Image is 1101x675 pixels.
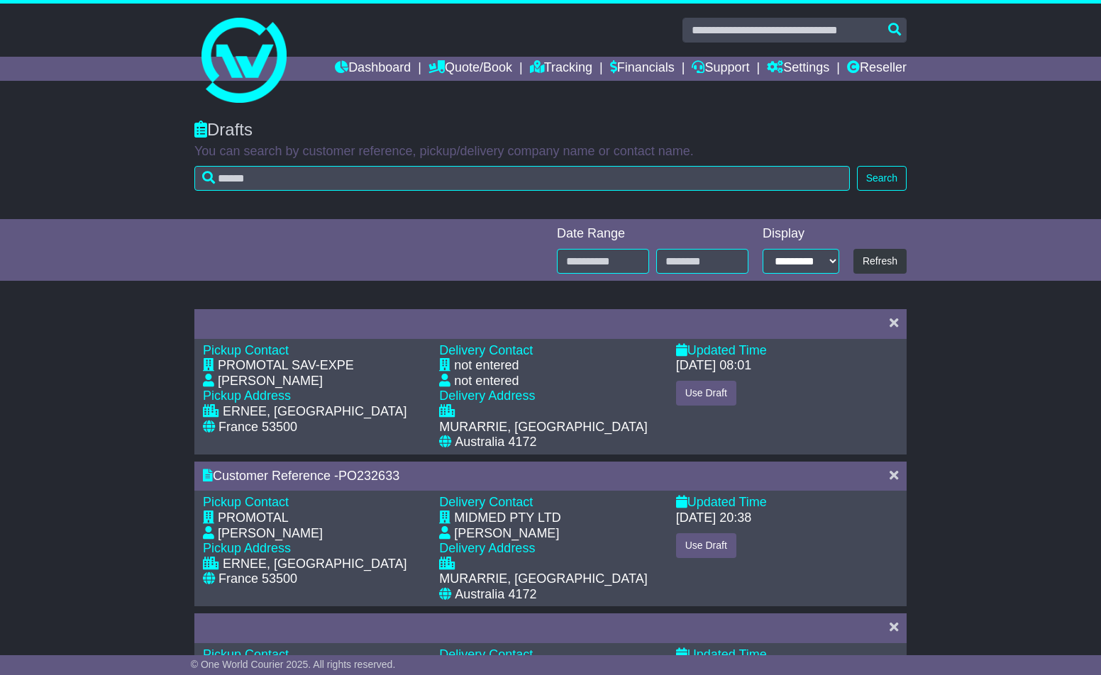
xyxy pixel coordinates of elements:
[676,381,736,406] button: Use Draft
[203,469,875,484] div: Customer Reference -
[191,659,396,670] span: © One World Courier 2025. All rights reserved.
[676,647,898,663] div: Updated Time
[676,533,736,558] button: Use Draft
[454,526,559,542] div: [PERSON_NAME]
[218,526,323,542] div: [PERSON_NAME]
[676,343,898,359] div: Updated Time
[218,571,297,587] div: France 53500
[439,495,533,509] span: Delivery Contact
[676,358,752,374] div: [DATE] 08:01
[439,343,533,357] span: Delivery Contact
[203,343,289,357] span: Pickup Contact
[439,647,533,662] span: Delivery Contact
[223,404,406,420] div: ERNEE, [GEOGRAPHIC_DATA]
[530,57,592,81] a: Tracking
[203,541,291,555] span: Pickup Address
[439,541,535,555] span: Delivery Address
[676,511,752,526] div: [DATE] 20:38
[335,57,411,81] a: Dashboard
[203,495,289,509] span: Pickup Contact
[338,469,399,483] span: PO232633
[692,57,749,81] a: Support
[767,57,829,81] a: Settings
[847,57,907,81] a: Reseller
[454,358,519,374] div: not entered
[763,226,839,242] div: Display
[557,226,748,242] div: Date Range
[857,166,907,191] button: Search
[455,435,536,450] div: Australia 4172
[439,420,647,435] div: MURARRIE, [GEOGRAPHIC_DATA]
[223,557,406,572] div: ERNEE, [GEOGRAPHIC_DATA]
[455,587,536,603] div: Australia 4172
[203,647,289,662] span: Pickup Contact
[218,420,297,435] div: France 53500
[194,120,907,140] div: Drafts
[218,374,323,389] div: [PERSON_NAME]
[203,389,291,403] span: Pickup Address
[218,358,354,374] div: PROMOTAL SAV-EXPE
[454,511,560,526] div: MIDMED PTY LTD
[853,249,907,274] button: Refresh
[439,571,647,587] div: MURARRIE, [GEOGRAPHIC_DATA]
[428,57,512,81] a: Quote/Book
[194,144,907,160] p: You can search by customer reference, pickup/delivery company name or contact name.
[676,495,898,511] div: Updated Time
[454,374,519,389] div: not entered
[439,389,535,403] span: Delivery Address
[218,511,289,526] div: PROMOTAL
[610,57,675,81] a: Financials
